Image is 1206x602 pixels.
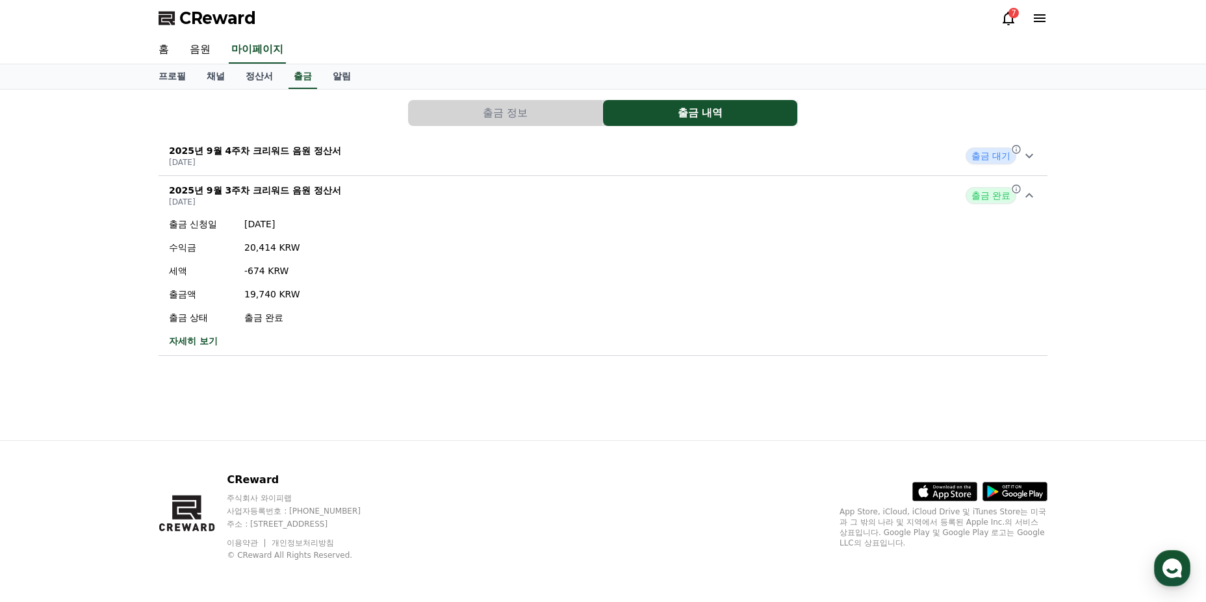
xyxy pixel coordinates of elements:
[244,264,300,277] p: -674 KRW
[86,412,168,444] a: 대화
[169,241,234,254] p: 수익금
[227,493,385,503] p: 주식회사 와이피랩
[289,64,317,89] a: 출금
[603,100,798,126] a: 출금 내역
[169,144,341,157] p: 2025년 9월 4주차 크리워드 음원 정산서
[169,197,341,207] p: [DATE]
[227,519,385,529] p: 주소 : [STREET_ADDRESS]
[148,36,179,64] a: 홈
[169,184,341,197] p: 2025년 9월 3주차 크리워드 음원 정산서
[235,64,283,89] a: 정산서
[322,64,361,89] a: 알림
[244,218,300,231] p: [DATE]
[840,507,1047,548] p: App Store, iCloud, iCloud Drive 및 iTunes Store는 미국과 그 밖의 나라 및 지역에서 등록된 Apple Inc.의 서비스 상표입니다. Goo...
[119,432,135,442] span: 대화
[244,311,300,324] p: 출금 완료
[227,550,385,560] p: © CReward All Rights Reserved.
[603,100,797,126] button: 출금 내역
[408,100,602,126] button: 출금 정보
[159,176,1047,356] button: 2025년 9월 3주차 크리워드 음원 정산서 [DATE] 출금 완료 출금 신청일 [DATE] 수익금 20,414 KRW 세액 -674 KRW 출금액 19,740 KRW 출금 ...
[179,36,221,64] a: 음원
[169,157,341,168] p: [DATE]
[244,288,300,301] p: 19,740 KRW
[196,64,235,89] a: 채널
[272,538,334,547] a: 개인정보처리방침
[159,8,256,29] a: CReward
[227,506,385,516] p: 사업자등록번호 : [PHONE_NUMBER]
[169,311,234,324] p: 출금 상태
[169,218,234,231] p: 출금 신청일
[179,8,256,29] span: CReward
[41,431,49,442] span: 홈
[159,136,1047,176] button: 2025년 9월 4주차 크리워드 음원 정산서 [DATE] 출금 대기
[1001,10,1016,26] a: 7
[966,187,1016,204] span: 출금 완료
[169,264,234,277] p: 세액
[408,100,603,126] a: 출금 정보
[4,412,86,444] a: 홈
[229,36,286,64] a: 마이페이지
[168,412,250,444] a: 설정
[966,147,1016,164] span: 출금 대기
[244,241,300,254] p: 20,414 KRW
[227,472,385,488] p: CReward
[227,538,268,547] a: 이용약관
[169,288,234,301] p: 출금액
[201,431,216,442] span: 설정
[169,334,300,347] a: 자세히 보기
[148,64,196,89] a: 프로필
[1008,8,1019,18] div: 7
